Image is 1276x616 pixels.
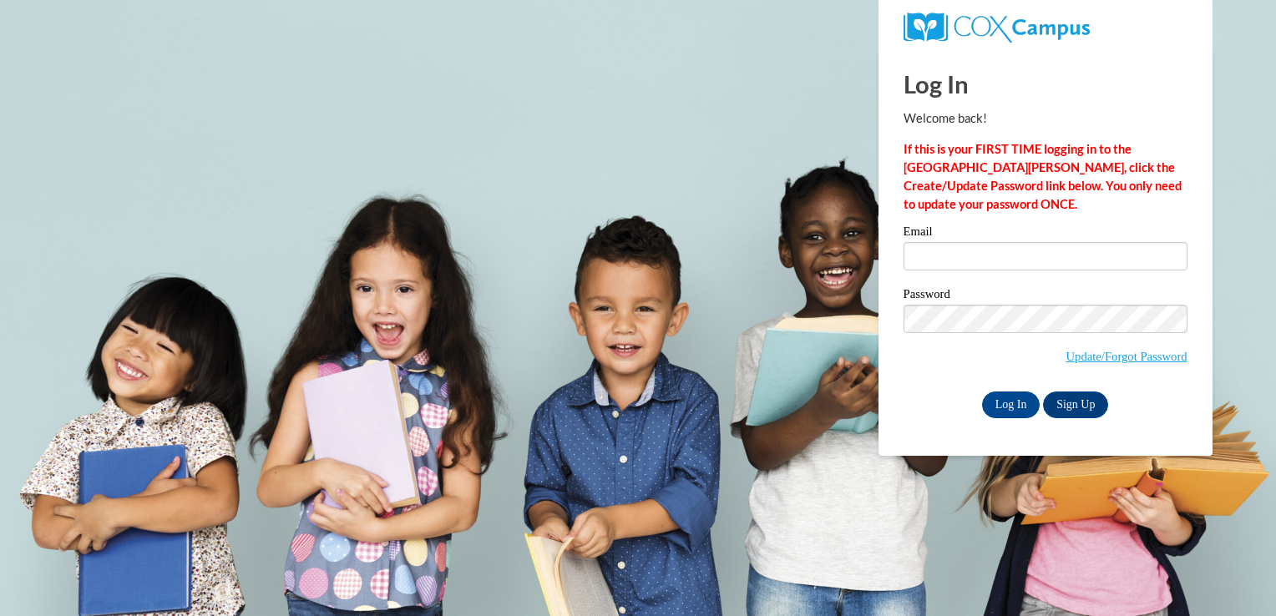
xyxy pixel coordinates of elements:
input: Log In [982,391,1041,418]
a: COX Campus [904,19,1090,33]
a: Update/Forgot Password [1066,350,1187,363]
p: Welcome back! [904,109,1187,128]
img: COX Campus [904,13,1090,43]
h1: Log In [904,67,1187,101]
strong: If this is your FIRST TIME logging in to the [GEOGRAPHIC_DATA][PERSON_NAME], click the Create/Upd... [904,142,1182,211]
label: Email [904,225,1187,242]
a: Sign Up [1043,391,1108,418]
label: Password [904,288,1187,305]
